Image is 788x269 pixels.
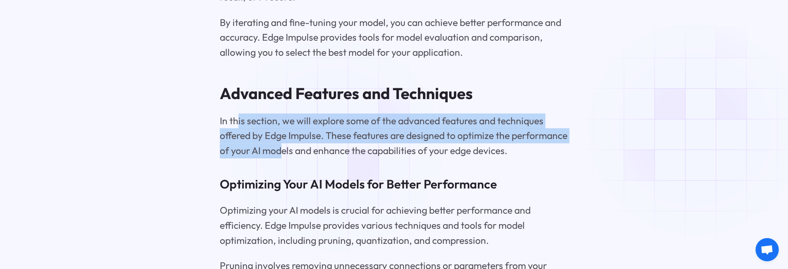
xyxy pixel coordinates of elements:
[220,203,569,248] p: Optimizing your AI models is crucial for achieving better performance and efficiency. Edge Impuls...
[220,84,569,103] h2: Advanced Features and Techniques
[755,238,779,261] div: Open chat
[220,15,569,60] p: By iterating and fine-tuning your model, you can achieve better performance and accuracy. Edge Im...
[220,113,569,158] p: In this section, we will explore some of the advanced features and techniques offered by Edge Imp...
[220,175,569,192] h3: Optimizing Your AI Models for Better Performance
